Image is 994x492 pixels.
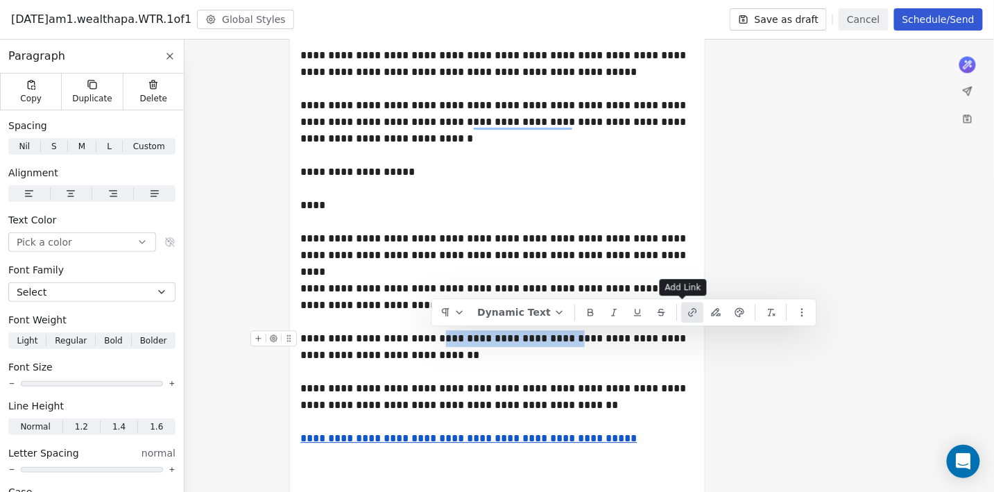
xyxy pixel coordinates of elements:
span: Spacing [8,119,47,133]
span: Normal [20,421,50,433]
button: Global Styles [197,10,294,29]
span: S [51,140,57,153]
span: L [107,140,112,153]
span: Duplicate [72,93,112,104]
span: Line Height [8,399,64,413]
button: Pick a color [8,232,156,252]
button: Cancel [839,8,888,31]
span: Bold [104,334,123,347]
span: Delete [140,93,168,104]
button: Dynamic Text [472,302,570,323]
span: Bolder [140,334,167,347]
span: normal [142,446,175,460]
span: 1.6 [150,421,163,433]
div: Open Intercom Messenger [947,445,980,478]
button: Save as draft [730,8,828,31]
span: Letter Spacing [8,446,79,460]
span: Custom [133,140,165,153]
span: [DATE]am1.wealthapa.WTR.1of1 [11,11,191,28]
span: Text Color [8,213,56,227]
span: Paragraph [8,48,65,65]
span: Font Weight [8,313,67,327]
span: M [78,140,85,153]
button: Schedule/Send [894,8,983,31]
span: 1.2 [75,421,88,433]
span: Light [17,334,37,347]
span: Font Size [8,360,53,374]
span: Copy [20,93,42,104]
span: Add Link [665,282,701,293]
span: Regular [55,334,87,347]
span: Select [17,285,46,299]
span: Nil [19,140,30,153]
span: Alignment [8,166,58,180]
span: Font Family [8,263,64,277]
span: 1.4 [112,421,126,433]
